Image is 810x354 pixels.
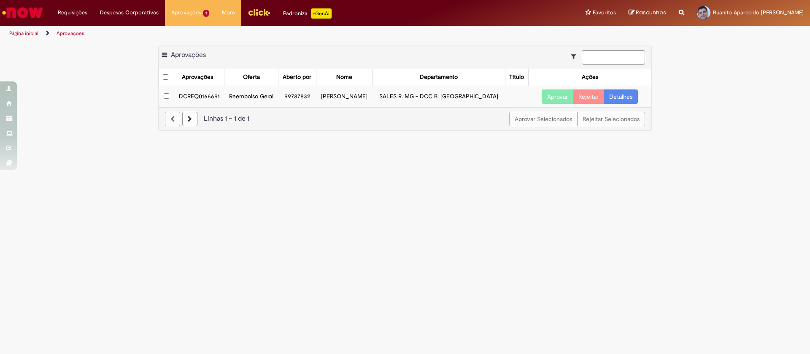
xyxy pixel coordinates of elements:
p: +GenAi [311,8,332,19]
span: Aprovações [171,51,206,59]
div: Departamento [420,73,458,81]
a: Rascunhos [629,9,666,17]
span: 1 [203,10,209,17]
a: Aprovações [57,30,84,37]
div: Linhas 1 − 1 de 1 [165,114,645,124]
div: Ações [582,73,598,81]
span: Ruanito Aparecido [PERSON_NAME] [713,9,804,16]
td: [PERSON_NAME] [316,86,372,107]
i: Mostrar filtros para: Suas Solicitações [571,54,580,59]
th: Aprovações [174,69,224,86]
td: Reembolso Geral [224,86,278,107]
a: Página inicial [9,30,38,37]
td: SALES R. MG - DCC B. [GEOGRAPHIC_DATA] [372,86,505,107]
button: Aprovar [542,89,573,104]
td: 99787832 [278,86,316,107]
span: Requisições [58,8,87,17]
div: Título [509,73,524,81]
img: ServiceNow [1,4,44,21]
div: Nome [336,73,352,81]
span: Favoritos [593,8,616,17]
span: More [222,8,235,17]
button: Rejeitar [573,89,604,104]
div: Aprovações [182,73,213,81]
div: Aberto por [283,73,311,81]
div: Padroniza [283,8,332,19]
a: Detalhes [604,89,638,104]
td: DCREQ0166691 [174,86,224,107]
span: Despesas Corporativas [100,8,159,17]
div: Oferta [243,73,260,81]
span: Rascunhos [636,8,666,16]
img: click_logo_yellow_360x200.png [248,6,270,19]
ul: Trilhas de página [6,26,534,41]
span: Aprovações [171,8,201,17]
